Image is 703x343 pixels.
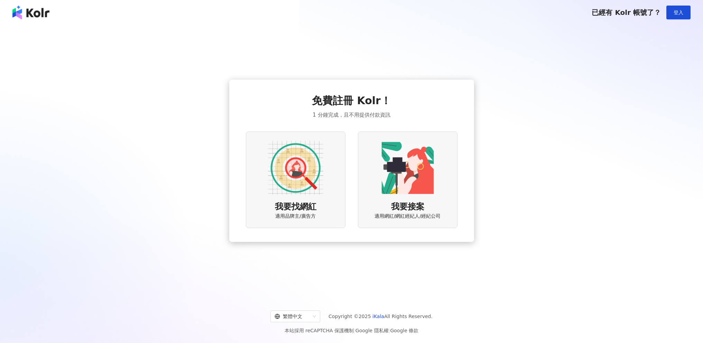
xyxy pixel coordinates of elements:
[313,111,390,119] span: 1 分鐘完成，且不用提供付款資訊
[285,326,418,335] span: 本站採用 reCAPTCHA 保護機制
[355,328,389,333] a: Google 隱私權
[275,201,316,213] span: 我要找網紅
[389,328,390,333] span: |
[372,314,384,319] a: iKala
[312,93,391,108] span: 免費註冊 Kolr！
[666,6,691,19] button: 登入
[380,140,435,196] img: KOL identity option
[374,213,441,220] span: 適用網紅/網紅經紀人/經紀公司
[391,201,424,213] span: 我要接案
[275,213,316,220] span: 適用品牌主/廣告方
[674,10,683,15] span: 登入
[268,140,323,196] img: AD identity option
[329,312,433,321] span: Copyright © 2025 All Rights Reserved.
[354,328,355,333] span: |
[390,328,418,333] a: Google 條款
[592,8,661,17] span: 已經有 Kolr 帳號了？
[275,311,310,322] div: 繁體中文
[12,6,49,19] img: logo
